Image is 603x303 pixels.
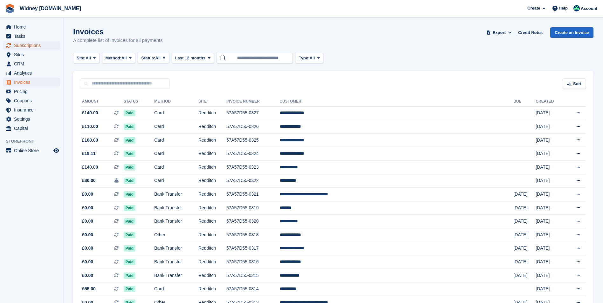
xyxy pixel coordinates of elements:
a: menu [3,146,60,155]
span: Invoices [14,78,52,87]
td: Card [154,133,198,147]
td: [DATE] [536,120,565,134]
span: Paid [124,259,135,265]
td: Bank Transfer [154,201,198,215]
a: Preview store [52,147,60,154]
button: Site: All [73,53,99,64]
td: Redditch [198,269,226,282]
span: Method: [106,55,122,61]
a: menu [3,78,60,87]
span: Pricing [14,87,52,96]
th: Invoice Number [226,97,280,107]
span: Paid [124,137,135,144]
span: Paid [124,110,135,116]
span: Status: [141,55,155,61]
span: Help [559,5,568,11]
span: £108.00 [82,137,98,144]
span: Analytics [14,69,52,77]
th: Due [513,97,536,107]
td: 57A57D55-0319 [226,201,280,215]
a: menu [3,23,60,31]
td: [DATE] [536,242,565,255]
th: Amount [81,97,124,107]
h1: Invoices [73,27,163,36]
td: [DATE] [513,201,536,215]
td: [DATE] [536,133,565,147]
td: [DATE] [536,201,565,215]
span: Last 12 months [175,55,205,61]
span: Paid [124,245,135,252]
td: [DATE] [536,269,565,282]
a: menu [3,96,60,105]
th: Customer [280,97,514,107]
span: £140.00 [82,110,98,116]
a: menu [3,59,60,68]
img: Emma [573,5,580,11]
span: Sort [573,81,581,87]
td: 57A57D55-0325 [226,133,280,147]
button: Type: All [295,53,323,64]
td: Redditch [198,282,226,296]
td: [DATE] [536,215,565,228]
a: menu [3,124,60,133]
td: Redditch [198,161,226,174]
td: Card [154,174,198,188]
td: 57A57D55-0326 [226,120,280,134]
button: Method: All [102,53,135,64]
span: Tasks [14,32,52,41]
span: Capital [14,124,52,133]
td: 57A57D55-0324 [226,147,280,161]
span: Paid [124,191,135,198]
span: £19.11 [82,150,96,157]
span: All [310,55,315,61]
a: Widney [DOMAIN_NAME] [17,3,84,14]
td: 57A57D55-0321 [226,188,280,201]
td: Redditch [198,242,226,255]
span: £0.00 [82,259,93,265]
td: Bank Transfer [154,242,198,255]
span: Create [527,5,540,11]
td: Redditch [198,255,226,269]
td: Redditch [198,188,226,201]
span: All [155,55,161,61]
a: menu [3,115,60,124]
span: Paid [124,151,135,157]
td: [DATE] [513,269,536,282]
td: Redditch [198,215,226,228]
td: [DATE] [536,228,565,242]
a: Create an Invoice [550,27,593,38]
td: Card [154,147,198,161]
td: Card [154,120,198,134]
span: Sites [14,50,52,59]
td: 57A57D55-0320 [226,215,280,228]
span: £0.00 [82,245,93,252]
td: [DATE] [536,147,565,161]
td: [DATE] [536,188,565,201]
span: Paid [124,178,135,184]
span: Paid [124,232,135,238]
td: 57A57D55-0314 [226,282,280,296]
td: 57A57D55-0322 [226,174,280,188]
td: 57A57D55-0327 [226,106,280,120]
th: Site [198,97,226,107]
span: £140.00 [82,164,98,171]
td: [DATE] [513,188,536,201]
td: Card [154,282,198,296]
span: Export [493,30,506,36]
button: Last 12 months [172,53,214,64]
span: Home [14,23,52,31]
button: Export [485,27,513,38]
span: Account [581,5,597,12]
td: Card [154,106,198,120]
td: [DATE] [536,106,565,120]
span: £0.00 [82,191,93,198]
span: Paid [124,205,135,211]
a: menu [3,87,60,96]
span: £110.00 [82,123,98,130]
span: Paid [124,164,135,171]
img: stora-icon-8386f47178a22dfd0bd8f6a31ec36ba5ce8667c1dd55bd0f319d3a0aa187defe.svg [5,4,15,13]
td: [DATE] [513,242,536,255]
span: Site: [77,55,86,61]
td: Redditch [198,201,226,215]
td: 57A57D55-0315 [226,269,280,282]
